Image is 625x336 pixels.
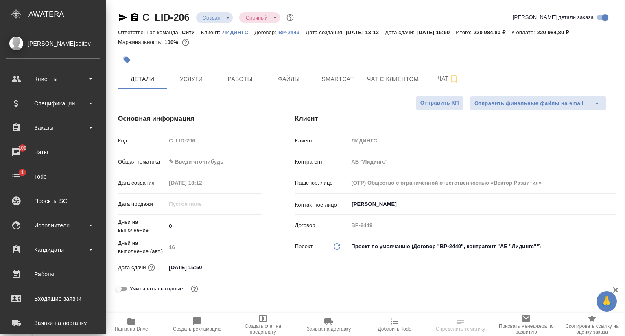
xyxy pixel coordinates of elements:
[2,264,104,284] a: Работы
[295,137,349,145] p: Клиент
[295,158,349,166] p: Контрагент
[182,29,201,35] p: Сити
[169,158,252,166] div: ✎ Введи что-нибудь
[306,29,345,35] p: Дата создания:
[118,239,166,255] p: Дней на выполнение (авт.)
[146,262,157,273] button: Если добавить услуги и заполнить их объемом, то дата рассчитается автоматически
[115,326,148,332] span: Папка на Drive
[123,74,162,84] span: Детали
[200,14,223,21] button: Создан
[346,29,385,35] p: [DATE] 13:12
[28,6,106,22] div: AWATERA
[318,74,357,84] span: Smartcat
[118,51,136,69] button: Добавить тэг
[428,313,494,336] button: Определить тематику
[2,166,104,187] a: 1Todo
[559,313,625,336] button: Скопировать ссылку на оценку заказа
[362,313,428,336] button: Добавить Todo
[416,96,463,110] button: Отправить КП
[6,170,100,183] div: Todo
[222,28,254,35] a: ЛИДИНГС
[564,323,620,335] span: Скопировать ссылку на оценку заказа
[6,97,100,109] div: Спецификации
[6,195,100,207] div: Проекты SC
[417,29,456,35] p: [DATE] 15:50
[13,144,32,152] span: 100
[118,13,128,22] button: Скопировать ссылку для ЯМессенджера
[118,39,164,45] p: Маржинальность:
[118,218,166,234] p: Дней на выполнение
[6,317,100,329] div: Заявки на доставку
[172,74,211,84] span: Услуги
[118,137,166,145] p: Код
[278,29,306,35] p: ВР-2449
[6,292,100,305] div: Входящие заявки
[164,313,230,336] button: Создать рекламацию
[166,155,262,169] div: ✎ Введи что-нибудь
[513,13,594,22] span: [PERSON_NAME] детали заказа
[493,313,559,336] button: Призвать менеджера по развитию
[295,179,349,187] p: Наше юр. лицо
[6,39,100,48] div: [PERSON_NAME]seitov
[166,262,237,273] input: ✎ Введи что-нибудь
[537,29,575,35] p: 220 984,80 ₽
[166,220,262,232] input: ✎ Введи что-нибудь
[2,142,104,162] a: 100Чаты
[285,12,295,23] button: Доп статусы указывают на важность/срочность заказа
[6,244,100,256] div: Кандидаты
[6,122,100,134] div: Заказы
[130,13,140,22] button: Скопировать ссылку
[348,219,616,231] input: Пустое поле
[16,168,28,177] span: 1
[118,179,166,187] p: Дата создания
[474,99,583,108] span: Отправить финальные файлы на email
[612,203,613,205] button: Open
[456,29,473,35] p: Итого:
[511,29,537,35] p: К оплате:
[180,37,191,48] button: 0.00 RUB;
[118,200,166,208] p: Дата продажи
[6,219,100,231] div: Исполнители
[436,326,485,332] span: Определить тематику
[597,291,617,312] button: 🙏
[378,326,411,332] span: Добавить Todo
[470,96,606,111] div: split button
[235,323,291,335] span: Создать счет на предоплату
[269,74,308,84] span: Файлы
[166,241,262,253] input: Пустое поле
[6,268,100,280] div: Работы
[118,158,166,166] p: Общая тематика
[474,29,511,35] p: 220 984,80 ₽
[196,12,233,23] div: Создан
[243,14,270,21] button: Срочный
[348,135,616,146] input: Пустое поле
[307,326,351,332] span: Заявка на доставку
[2,313,104,333] a: Заявки на доставку
[2,288,104,309] a: Входящие заявки
[2,191,104,211] a: Проекты SC
[142,12,190,23] a: C_LID-206
[428,74,468,84] span: Чат
[201,29,222,35] p: Клиент:
[348,156,616,168] input: Пустое поле
[348,240,616,253] div: Проект по умолчанию (Договор "ВР-2449", контрагент "АБ "Лидингс"")
[221,74,260,84] span: Работы
[295,114,616,124] h4: Клиент
[6,73,100,85] div: Клиенты
[295,242,313,251] p: Проект
[6,146,100,158] div: Чаты
[164,39,180,45] p: 100%
[470,96,588,111] button: Отправить финальные файлы на email
[166,177,237,189] input: Пустое поле
[230,313,296,336] button: Создать счет на предоплату
[296,313,362,336] button: Заявка на доставку
[498,323,554,335] span: Призвать менеджера по развитию
[239,12,280,23] div: Создан
[118,29,182,35] p: Ответственная команда:
[130,285,183,293] span: Учитывать выходные
[189,284,200,294] button: Выбери, если сб и вс нужно считать рабочими днями для выполнения заказа.
[367,74,419,84] span: Чат с клиентом
[254,29,278,35] p: Договор:
[118,264,146,272] p: Дата сдачи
